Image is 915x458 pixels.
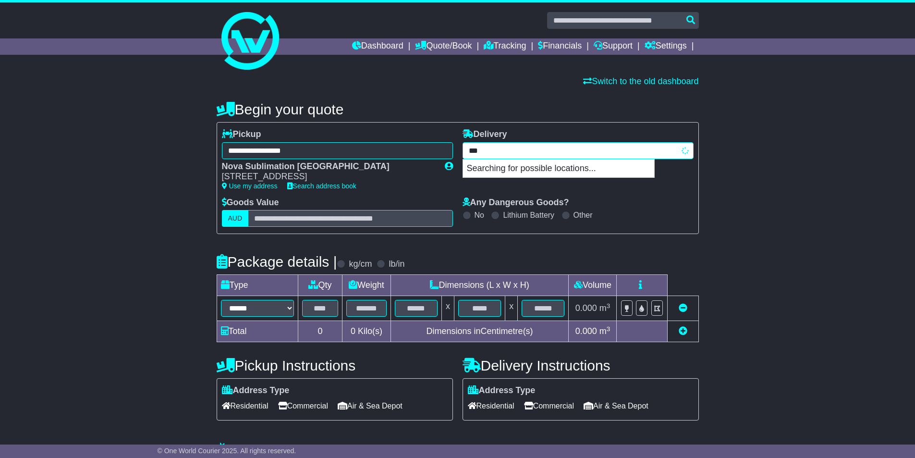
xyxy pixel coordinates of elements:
label: Address Type [468,385,536,396]
td: Kilo(s) [342,321,391,342]
label: Address Type [222,385,290,396]
a: Search address book [287,182,356,190]
a: Add new item [679,326,687,336]
h4: Delivery Instructions [463,358,699,373]
span: Air & Sea Depot [584,398,648,413]
div: [STREET_ADDRESS] [222,172,435,182]
label: Goods Value [222,198,279,208]
label: lb/in [389,259,404,270]
a: Switch to the old dashboard [583,76,698,86]
span: 0.000 [575,326,597,336]
span: Commercial [278,398,328,413]
a: Financials [538,38,582,55]
sup: 3 [607,325,610,333]
span: Air & Sea Depot [338,398,403,413]
label: AUD [222,210,249,227]
label: kg/cm [349,259,372,270]
h4: Pickup Instructions [217,358,453,373]
span: m [599,326,610,336]
span: Residential [222,398,268,413]
td: Type [217,275,298,296]
h4: Warranty & Insurance [217,442,699,458]
h4: Package details | [217,254,337,270]
td: Weight [342,275,391,296]
span: Commercial [524,398,574,413]
a: Use my address [222,182,278,190]
span: © One World Courier 2025. All rights reserved. [158,447,296,455]
h4: Begin your quote [217,101,699,117]
span: m [599,303,610,313]
td: x [505,296,518,321]
label: No [475,210,484,220]
label: Delivery [463,129,507,140]
span: Residential [468,398,514,413]
label: Lithium Battery [503,210,554,220]
td: Total [217,321,298,342]
a: Tracking [484,38,526,55]
a: Dashboard [352,38,403,55]
span: 0 [351,326,355,336]
sup: 3 [607,302,610,309]
span: 0.000 [575,303,597,313]
p: Searching for possible locations... [463,160,654,178]
td: Dimensions (L x W x H) [390,275,569,296]
label: Other [573,210,593,220]
a: Remove this item [679,303,687,313]
td: 0 [298,321,342,342]
div: Nova Sublimation [GEOGRAPHIC_DATA] [222,161,435,172]
a: Support [594,38,633,55]
td: x [441,296,454,321]
td: Qty [298,275,342,296]
label: Pickup [222,129,261,140]
label: Any Dangerous Goods? [463,198,569,208]
a: Settings [645,38,687,55]
td: Volume [569,275,617,296]
typeahead: Please provide city [463,142,694,159]
a: Quote/Book [415,38,472,55]
td: Dimensions in Centimetre(s) [390,321,569,342]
